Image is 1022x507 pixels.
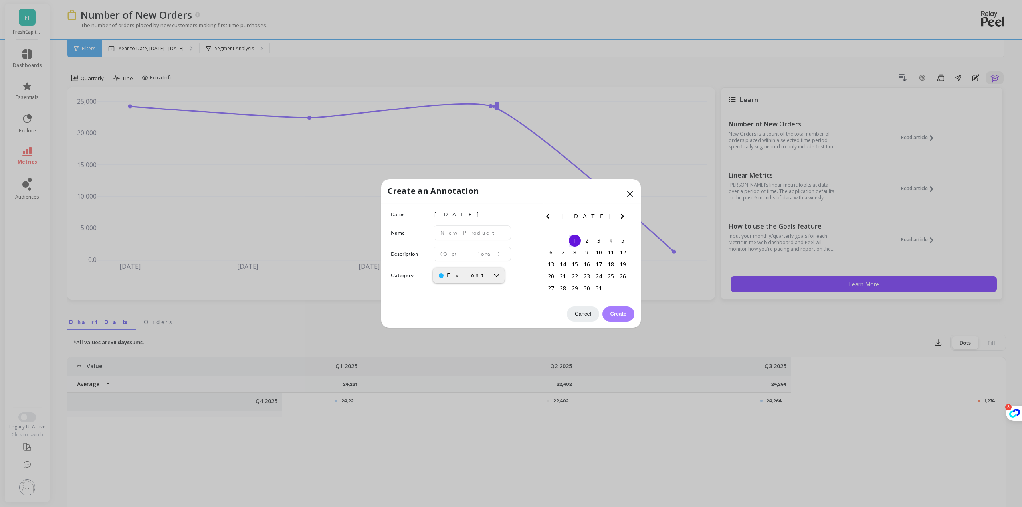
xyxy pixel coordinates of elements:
[434,210,511,219] span: [DATE]
[617,258,629,270] div: Choose Saturday, July 19th, 2025
[439,272,483,279] div: Event
[391,229,430,237] label: Name
[581,282,593,294] div: Choose Wednesday, July 30th, 2025
[593,270,605,282] div: Choose Thursday, July 24th, 2025
[557,258,569,270] div: Choose Monday, July 14th, 2025
[434,247,511,261] input: (Optional)
[569,258,581,270] div: Choose Tuesday, July 15th, 2025
[605,247,617,258] div: Choose Friday, July 11th, 2025
[545,270,557,282] div: Choose Sunday, July 20th, 2025
[557,282,569,294] div: Choose Monday, July 28th, 2025
[567,306,599,322] button: Cancel
[581,270,593,282] div: Choose Wednesday, July 23rd, 2025
[562,213,612,219] span: [DATE]
[569,282,581,294] div: Choose Tuesday, July 29th, 2025
[545,258,557,270] div: Choose Sunday, July 13th, 2025
[569,235,581,247] div: Choose Tuesday, July 1st, 2025
[593,247,605,258] div: Choose Thursday, July 10th, 2025
[617,235,629,247] div: Choose Saturday, July 5th, 2025
[388,185,479,197] p: Create an Annotation
[557,270,569,282] div: Choose Monday, July 21st, 2025
[605,258,617,270] div: Choose Friday, July 18th, 2025
[569,247,581,258] div: Choose Tuesday, July 8th, 2025
[617,247,629,258] div: Choose Saturday, July 12th, 2025
[569,270,581,282] div: Choose Tuesday, July 22nd, 2025
[605,270,617,282] div: Choose Friday, July 25th, 2025
[391,272,433,280] label: Category
[593,282,605,294] div: Choose Thursday, July 31st, 2025
[545,235,629,294] div: month 2025-07
[602,306,634,322] button: Create
[618,211,630,224] button: Next Month
[545,247,557,258] div: Choose Sunday, July 6th, 2025
[391,250,430,258] label: Description
[545,282,557,294] div: Choose Sunday, July 27th, 2025
[605,235,617,247] div: Choose Friday, July 4th, 2025
[543,211,556,224] button: Previous Month
[593,258,605,270] div: Choose Thursday, July 17th, 2025
[581,235,593,247] div: Choose Wednesday, July 2nd, 2025
[434,225,511,240] input: New Product Launched
[581,247,593,258] div: Choose Wednesday, July 9th, 2025
[557,247,569,258] div: Choose Monday, July 7th, 2025
[617,270,629,282] div: Choose Saturday, July 26th, 2025
[593,235,605,247] div: Choose Thursday, July 3rd, 2025
[581,258,593,270] div: Choose Wednesday, July 16th, 2025
[391,211,430,219] label: Dates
